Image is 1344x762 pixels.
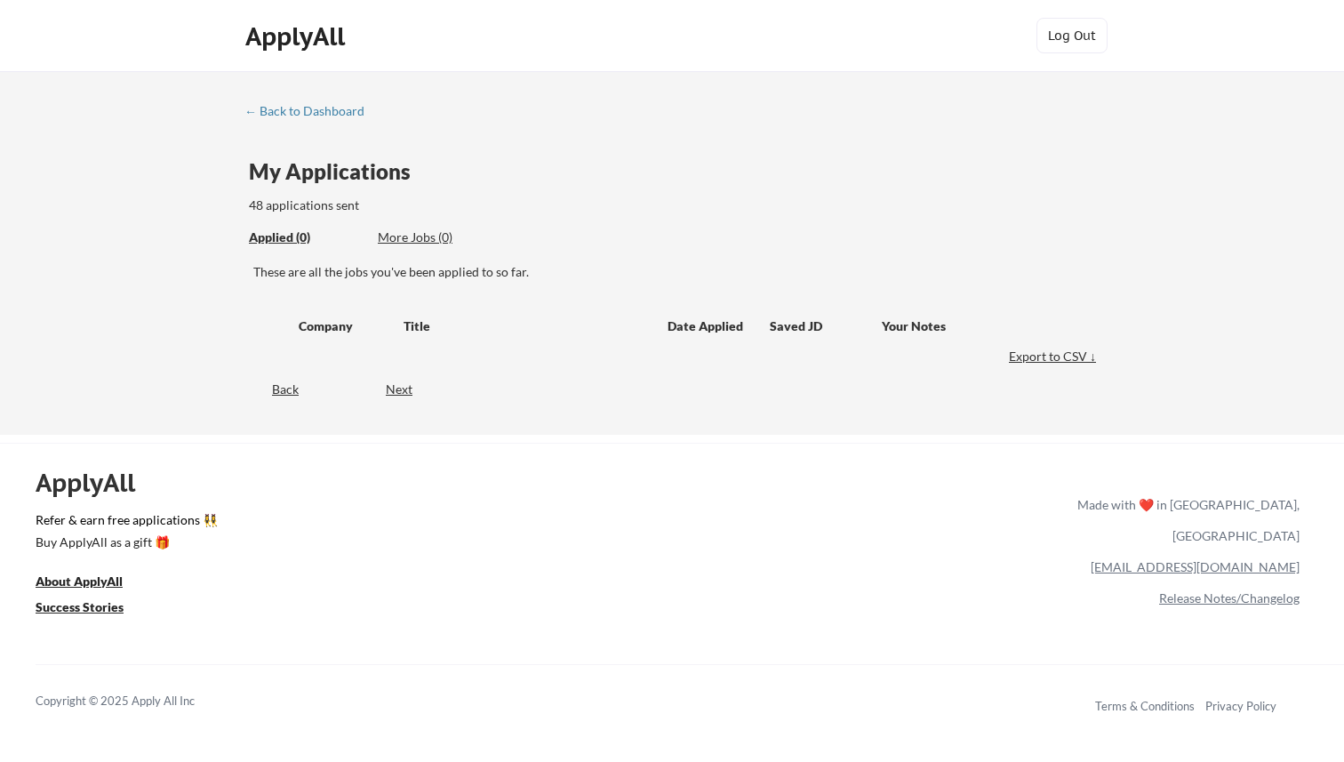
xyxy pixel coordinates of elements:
div: ApplyAll [245,21,350,52]
u: Success Stories [36,599,124,614]
div: Export to CSV ↓ [1009,348,1100,365]
div: Back [244,381,299,398]
div: More Jobs (0) [378,229,508,246]
div: Your Notes [882,317,1084,335]
div: These are all the jobs you've been applied to so far. [249,229,364,247]
a: ← Back to Dashboard [244,104,378,122]
div: My Applications [249,161,425,182]
div: 48 applications sent [249,197,593,214]
u: About ApplyAll [36,574,123,589]
button: Log Out [1036,18,1108,53]
div: Title [404,317,651,335]
div: Next [386,381,433,398]
a: Success Stories [36,598,148,620]
div: Copyright © 2025 Apply All Inc [36,693,240,710]
div: ApplyAll [36,468,156,498]
div: These are job applications we think you'd be a good fit for, but couldn't apply you to automatica... [378,229,508,247]
div: Made with ❤️ in [GEOGRAPHIC_DATA], [GEOGRAPHIC_DATA] [1070,489,1300,551]
div: Company [299,317,388,335]
a: Release Notes/Changelog [1159,590,1300,606]
a: Privacy Policy [1205,699,1276,713]
div: Date Applied [668,317,746,335]
div: ← Back to Dashboard [244,105,378,117]
a: Terms & Conditions [1095,699,1195,713]
a: Buy ApplyAll as a gift 🎁 [36,533,213,555]
div: Saved JD [770,309,882,341]
div: Applied (0) [249,229,364,246]
div: These are all the jobs you've been applied to so far. [253,263,1100,281]
a: Refer & earn free applications 👯‍♀️ [36,514,706,533]
a: [EMAIL_ADDRESS][DOMAIN_NAME] [1091,559,1300,574]
a: About ApplyAll [36,572,148,594]
div: Buy ApplyAll as a gift 🎁 [36,536,213,549]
